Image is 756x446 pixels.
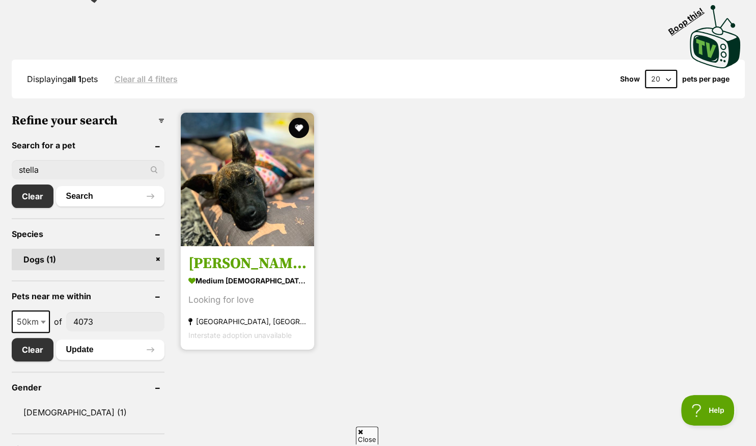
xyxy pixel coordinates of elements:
[12,229,164,239] header: Species
[681,395,736,426] iframe: Help Scout Beacon - Open
[12,402,164,423] a: [DEMOGRAPHIC_DATA] (1)
[12,310,50,333] span: 50km
[56,339,164,360] button: Update
[12,114,164,128] h3: Refine your search
[188,293,306,307] div: Looking for love
[12,338,53,361] a: Clear
[12,160,164,179] input: Toby
[188,331,292,339] span: Interstate adoption unavailable
[181,113,314,246] img: Stella - Rhodesian Ridgeback Dog
[181,246,314,350] a: [PERSON_NAME] medium [DEMOGRAPHIC_DATA] Dog Looking for love [GEOGRAPHIC_DATA], [GEOGRAPHIC_DATA]...
[188,314,306,328] strong: [GEOGRAPHIC_DATA], [GEOGRAPHIC_DATA]
[682,75,730,83] label: pets per page
[356,427,378,444] span: Close
[56,186,164,206] button: Search
[12,141,164,150] header: Search for a pet
[27,74,98,84] span: Displaying pets
[12,383,164,392] header: Gender
[66,312,164,331] input: postcode
[67,74,81,84] strong: all 1
[12,249,164,270] a: Dogs (1)
[289,118,309,138] button: favourite
[13,314,49,329] span: 50km
[115,74,178,84] a: Clear all 4 filters
[188,254,306,273] h3: [PERSON_NAME]
[54,316,62,328] span: of
[620,75,640,83] span: Show
[690,5,741,68] img: PetRescue TV logo
[188,273,306,288] strong: medium [DEMOGRAPHIC_DATA] Dog
[12,292,164,301] header: Pets near me within
[12,185,53,208] a: Clear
